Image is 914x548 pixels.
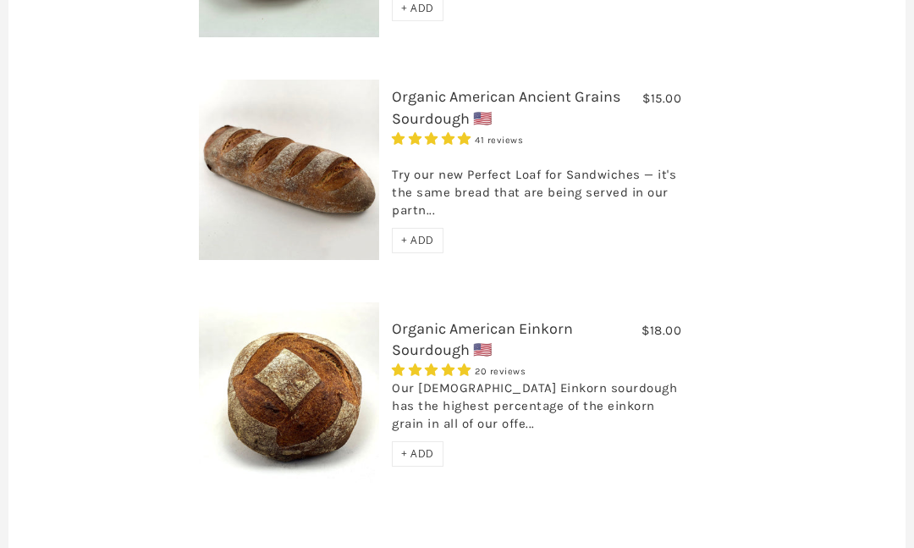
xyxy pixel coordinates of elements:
[392,319,573,359] a: Organic American Einkorn Sourdough 🇺🇸
[401,446,434,461] span: + ADD
[392,87,620,127] a: Organic American Ancient Grains Sourdough 🇺🇸
[475,366,526,377] span: 20 reviews
[199,302,379,483] img: Organic American Einkorn Sourdough 🇺🇸
[392,363,475,378] span: 4.95 stars
[401,1,434,15] span: + ADD
[392,131,475,147] span: 4.93 stars
[401,233,434,247] span: + ADD
[392,228,443,253] div: + ADD
[392,441,443,467] div: + ADD
[199,80,379,260] img: Organic American Ancient Grains Sourdough 🇺🇸
[475,135,523,146] span: 41 reviews
[392,379,681,441] div: Our [DEMOGRAPHIC_DATA] Einkorn sourdough has the highest percentage of the einkorn grain in all o...
[392,148,681,228] div: Try our new Perfect Loaf for Sandwiches — it's the same bread that are being served in our partn...
[641,323,681,338] span: $18.00
[642,91,681,106] span: $15.00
